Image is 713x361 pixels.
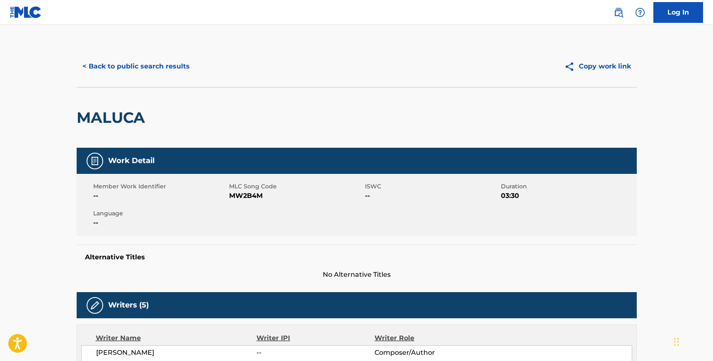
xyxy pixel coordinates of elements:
img: MLC Logo [10,6,42,18]
iframe: Chat Widget [672,321,713,361]
a: Log In [653,2,703,23]
span: [PERSON_NAME] [96,348,257,358]
div: Writer Role [375,333,482,343]
h5: Work Detail [108,156,155,166]
span: No Alternative Titles [77,270,637,280]
div: Help [632,4,648,21]
span: MW2B4M [229,191,363,201]
span: 03:30 [501,191,635,201]
img: Copy work link [564,61,579,72]
span: ISWC [365,182,499,191]
div: Writer Name [96,333,257,343]
span: MLC Song Code [229,182,363,191]
a: Public Search [610,4,627,21]
img: Work Detail [90,156,100,166]
span: Duration [501,182,635,191]
span: Language [93,209,227,218]
button: < Back to public search results [77,56,196,77]
span: -- [93,218,227,228]
span: Member Work Identifier [93,182,227,191]
h2: MALUCA [77,108,149,127]
img: Writers [90,300,100,310]
span: Composer/Author [375,348,482,358]
h5: Writers (5) [108,300,149,310]
span: -- [93,191,227,201]
span: -- [256,348,374,358]
div: Drag [674,329,679,354]
img: search [614,7,624,17]
h5: Alternative Titles [85,253,628,261]
img: help [635,7,645,17]
button: Copy work link [558,56,637,77]
div: Writer IPI [256,333,375,343]
span: -- [365,191,499,201]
